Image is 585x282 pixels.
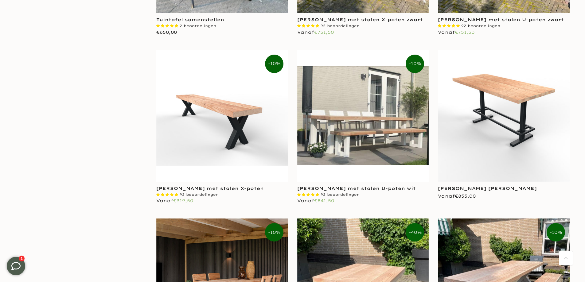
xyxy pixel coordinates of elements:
[314,29,334,35] span: €751,50
[547,223,565,241] span: -10%
[297,198,334,203] span: Vanaf
[438,17,564,22] a: [PERSON_NAME] met stalen U-poten zwart
[438,29,475,35] span: Vanaf
[321,24,360,28] span: 92 beoordelingen
[406,223,424,241] span: -40%
[297,192,321,197] span: 4.87 stars
[156,24,180,28] span: 5.00 stars
[265,55,283,73] span: -10%
[297,17,423,22] a: [PERSON_NAME] met stalen X-poten zwart
[559,251,573,265] a: Terug naar boven
[438,193,476,199] span: Vanaf
[156,192,180,197] span: 4.87 stars
[173,198,193,203] span: €319,50
[455,193,476,199] span: €855,00
[180,24,216,28] span: 2 beoordelingen
[156,186,264,191] a: [PERSON_NAME] met stalen X-poten
[314,198,334,203] span: €841,50
[438,24,461,28] span: 4.87 stars
[180,192,219,197] span: 92 beoordelingen
[438,50,570,182] img: Douglas bartafel mike | bartafelpoot met voetsteun zwart
[156,198,193,203] span: Vanaf
[156,29,177,35] span: €650,00
[321,192,360,197] span: 92 beoordelingen
[297,29,334,35] span: Vanaf
[156,17,224,22] a: Tuintafel samenstellen
[406,55,424,73] span: -10%
[265,223,283,241] span: -10%
[297,186,416,191] a: [PERSON_NAME] met stalen U-poten wit
[1,251,31,281] iframe: toggle-frame
[297,24,321,28] span: 4.87 stars
[455,29,475,35] span: €751,50
[438,186,537,191] a: [PERSON_NAME] [PERSON_NAME]
[461,24,500,28] span: 92 beoordelingen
